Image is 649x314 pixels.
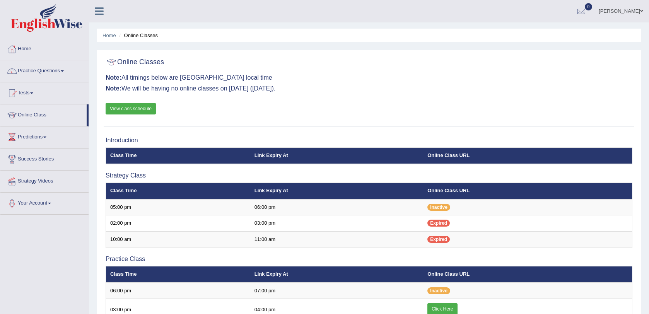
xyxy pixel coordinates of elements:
[250,183,423,199] th: Link Expiry At
[0,193,89,212] a: Your Account
[250,199,423,215] td: 06:00 pm
[106,103,156,114] a: View class schedule
[427,220,450,227] span: Expired
[0,38,89,58] a: Home
[423,148,632,164] th: Online Class URL
[423,266,632,283] th: Online Class URL
[423,183,632,199] th: Online Class URL
[106,56,164,68] h2: Online Classes
[106,215,250,232] td: 02:00 pm
[250,231,423,247] td: 11:00 am
[106,283,250,299] td: 06:00 pm
[106,85,632,92] h3: We will be having no online classes on [DATE] ([DATE]).
[106,137,632,144] h3: Introduction
[106,183,250,199] th: Class Time
[106,74,121,81] b: Note:
[106,266,250,283] th: Class Time
[0,104,87,124] a: Online Class
[0,171,89,190] a: Strategy Videos
[106,85,121,92] b: Note:
[427,287,450,294] span: Inactive
[250,283,423,299] td: 07:00 pm
[106,74,632,81] h3: All timings below are [GEOGRAPHIC_DATA] local time
[106,172,632,179] h3: Strategy Class
[117,32,158,39] li: Online Classes
[0,60,89,80] a: Practice Questions
[585,3,593,10] span: 0
[0,126,89,146] a: Predictions
[250,266,423,283] th: Link Expiry At
[106,199,250,215] td: 05:00 pm
[427,236,450,243] span: Expired
[102,32,116,38] a: Home
[106,231,250,247] td: 10:00 am
[106,256,632,263] h3: Practice Class
[427,204,450,211] span: Inactive
[106,148,250,164] th: Class Time
[250,215,423,232] td: 03:00 pm
[250,148,423,164] th: Link Expiry At
[0,148,89,168] a: Success Stories
[0,82,89,102] a: Tests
